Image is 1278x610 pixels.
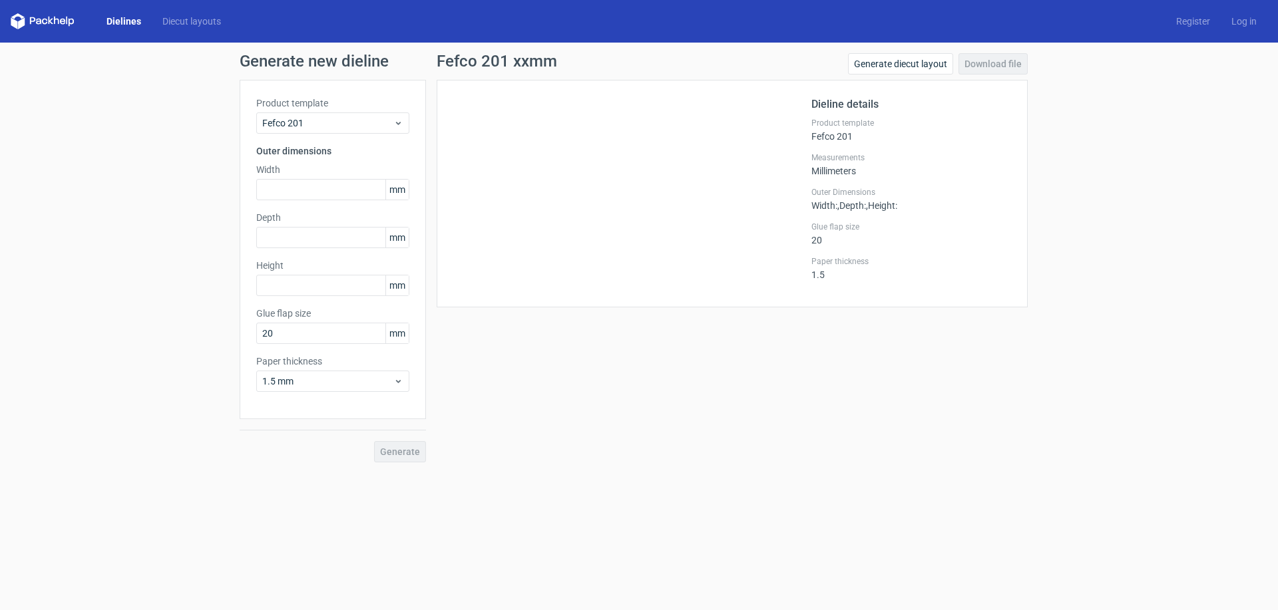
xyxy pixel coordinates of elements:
[811,256,1011,280] div: 1.5
[96,15,152,28] a: Dielines
[811,96,1011,112] h2: Dieline details
[1166,15,1221,28] a: Register
[385,228,409,247] span: mm
[437,53,557,69] h1: Fefco 201 xxmm
[811,118,1011,142] div: Fefco 201
[811,118,1011,128] label: Product template
[866,200,897,211] span: , Height :
[811,256,1011,267] label: Paper thickness
[811,187,1011,198] label: Outer Dimensions
[256,211,409,224] label: Depth
[262,116,393,130] span: Fefco 201
[152,15,232,28] a: Diecut layouts
[848,53,953,75] a: Generate diecut layout
[262,375,393,388] span: 1.5 mm
[256,355,409,368] label: Paper thickness
[811,222,1011,245] div: 20
[256,144,409,158] h3: Outer dimensions
[256,96,409,110] label: Product template
[811,152,1011,163] label: Measurements
[837,200,866,211] span: , Depth :
[385,323,409,343] span: mm
[811,152,1011,176] div: Millimeters
[385,180,409,200] span: mm
[385,275,409,295] span: mm
[811,200,837,211] span: Width :
[240,53,1038,69] h1: Generate new dieline
[811,222,1011,232] label: Glue flap size
[256,259,409,272] label: Height
[1221,15,1267,28] a: Log in
[256,307,409,320] label: Glue flap size
[256,163,409,176] label: Width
